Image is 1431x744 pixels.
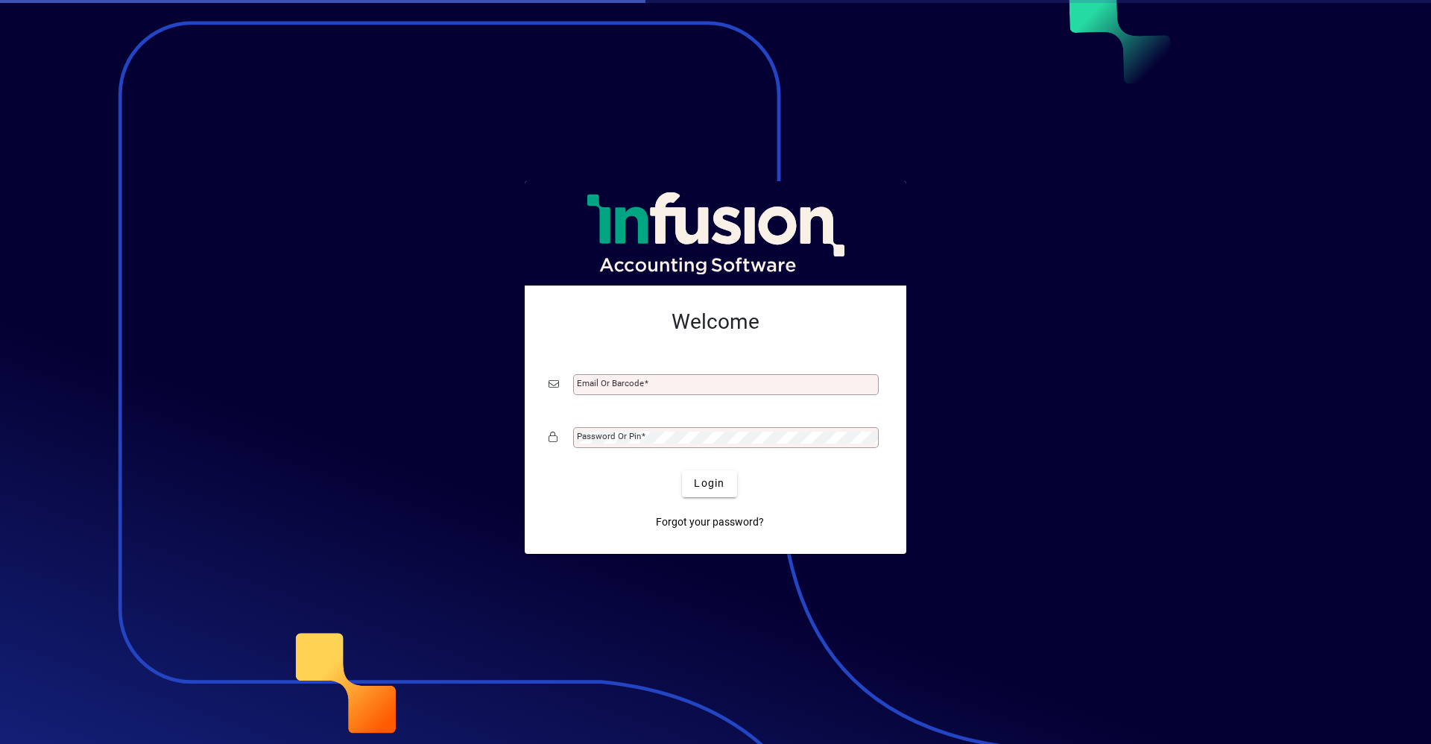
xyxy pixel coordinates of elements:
[577,378,644,388] mat-label: Email or Barcode
[650,509,770,536] a: Forgot your password?
[656,514,764,530] span: Forgot your password?
[549,309,882,335] h2: Welcome
[577,431,641,441] mat-label: Password or Pin
[694,476,724,491] span: Login
[682,470,736,497] button: Login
